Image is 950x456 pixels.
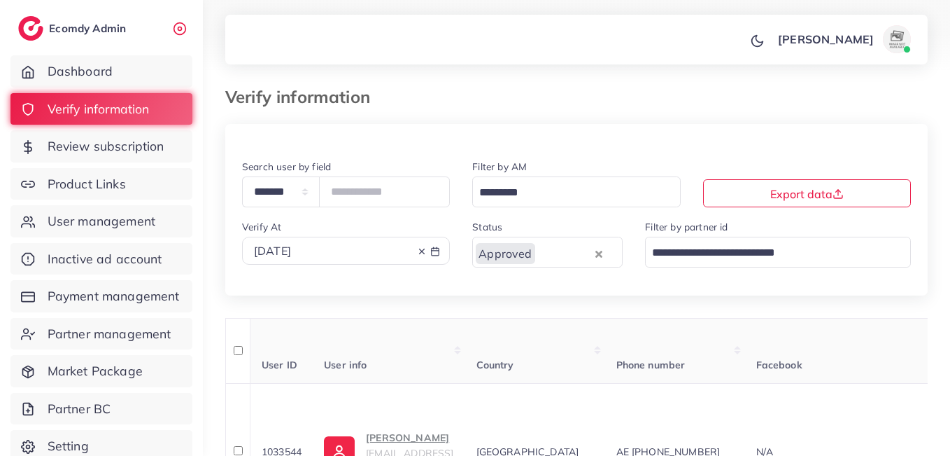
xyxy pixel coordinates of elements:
[472,220,502,234] label: Status
[778,31,874,48] p: [PERSON_NAME]
[324,359,367,371] span: User info
[10,243,192,275] a: Inactive ad account
[770,187,844,201] span: Export data
[48,400,111,418] span: Partner BC
[10,168,192,200] a: Product Links
[48,250,162,268] span: Inactive ad account
[242,160,331,174] label: Search user by field
[10,318,192,350] a: Partner management
[48,212,155,230] span: User management
[48,437,89,455] span: Setting
[474,182,662,204] input: Search for option
[242,220,281,234] label: Verify At
[18,16,43,41] img: logo
[770,25,916,53] a: [PERSON_NAME]avatar
[18,16,129,41] a: logoEcomdy Admin
[48,287,180,305] span: Payment management
[366,429,453,446] p: [PERSON_NAME]
[48,325,171,343] span: Partner management
[48,175,126,193] span: Product Links
[647,242,893,264] input: Search for option
[225,87,381,107] h3: Verify information
[645,237,911,267] div: Search for option
[10,55,192,88] a: Dashboard
[254,244,291,258] span: [DATE]
[49,22,129,35] h2: Ecomdy Admin
[472,177,680,207] div: Search for option
[472,237,623,267] div: Search for option
[10,355,192,387] a: Market Package
[595,245,602,261] button: Clear Selected
[476,243,534,264] span: Approved
[703,179,911,207] button: Export data
[537,242,593,264] input: Search for option
[756,359,802,371] span: Facebook
[883,25,911,53] img: avatar
[10,93,192,125] a: Verify information
[10,280,192,312] a: Payment management
[48,100,150,118] span: Verify information
[616,359,686,371] span: Phone number
[48,62,113,81] span: Dashboard
[472,160,527,174] label: Filter by AM
[645,220,728,234] label: Filter by partner id
[476,359,514,371] span: Country
[262,359,297,371] span: User ID
[10,393,192,425] a: Partner BC
[48,362,143,380] span: Market Package
[10,205,192,237] a: User management
[10,130,192,163] a: Review subscription
[48,137,164,156] span: Review subscription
